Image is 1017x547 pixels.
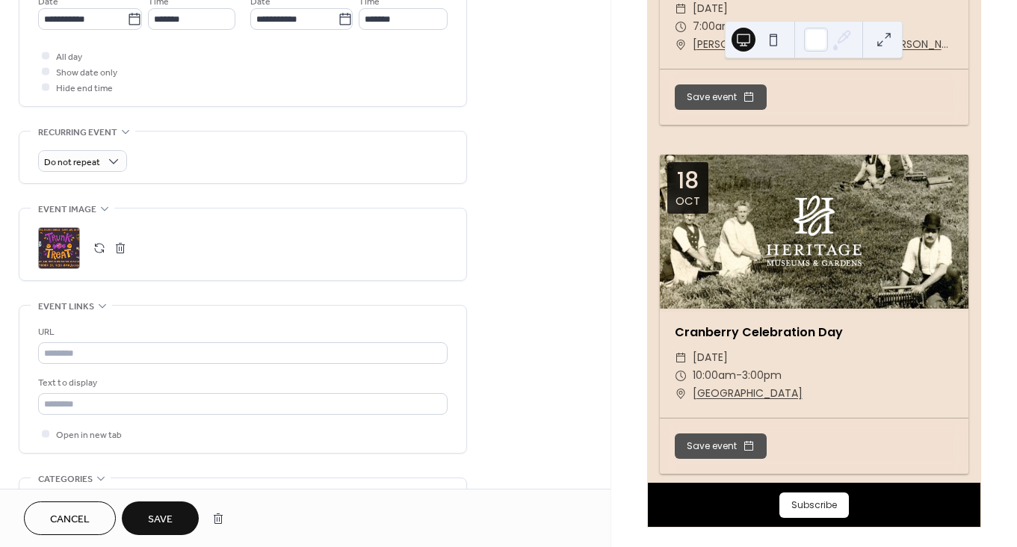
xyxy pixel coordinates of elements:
[56,81,113,96] span: Hide end time
[733,18,739,36] span: -
[779,492,849,518] button: Subscribe
[56,65,117,81] span: Show date only
[38,324,445,340] div: URL
[122,501,199,535] button: Save
[24,501,116,535] button: Cancel
[38,375,445,391] div: Text to display
[742,367,782,385] span: 3:00pm
[675,385,687,403] div: ​
[148,512,173,528] span: Save
[736,367,742,385] span: -
[56,427,122,443] span: Open in new tab
[693,36,953,54] a: [PERSON_NAME][GEOGRAPHIC_DATA][PERSON_NAME]
[693,385,803,403] a: [GEOGRAPHIC_DATA]
[675,18,687,36] div: ​
[38,227,80,269] div: ;
[44,154,100,171] span: Do not repeat
[38,472,93,487] span: Categories
[675,36,687,54] div: ​
[675,84,767,110] button: Save event
[56,49,82,65] span: All day
[677,170,699,192] div: 18
[739,18,776,36] span: 1:00pm
[693,18,733,36] span: 7:00am
[675,433,767,459] button: Save event
[693,367,736,385] span: 10:00am
[38,202,96,217] span: Event image
[660,324,968,342] div: Cranberry Celebration Day
[676,195,700,206] div: Oct
[38,299,94,315] span: Event links
[50,512,90,528] span: Cancel
[675,367,687,385] div: ​
[38,125,117,140] span: Recurring event
[693,349,728,367] span: [DATE]
[675,349,687,367] div: ​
